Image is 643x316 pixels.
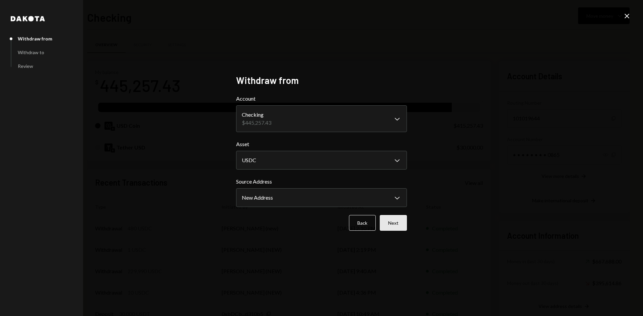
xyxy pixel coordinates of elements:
label: Source Address [236,178,407,186]
label: Asset [236,140,407,148]
button: Account [236,105,407,132]
button: Source Address [236,188,407,207]
div: Review [18,63,33,69]
div: Withdraw to [18,49,44,55]
button: Back [349,215,376,231]
button: Next [380,215,407,231]
h2: Withdraw from [236,74,407,87]
label: Account [236,95,407,103]
button: Asset [236,151,407,170]
div: Withdraw from [18,36,52,41]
